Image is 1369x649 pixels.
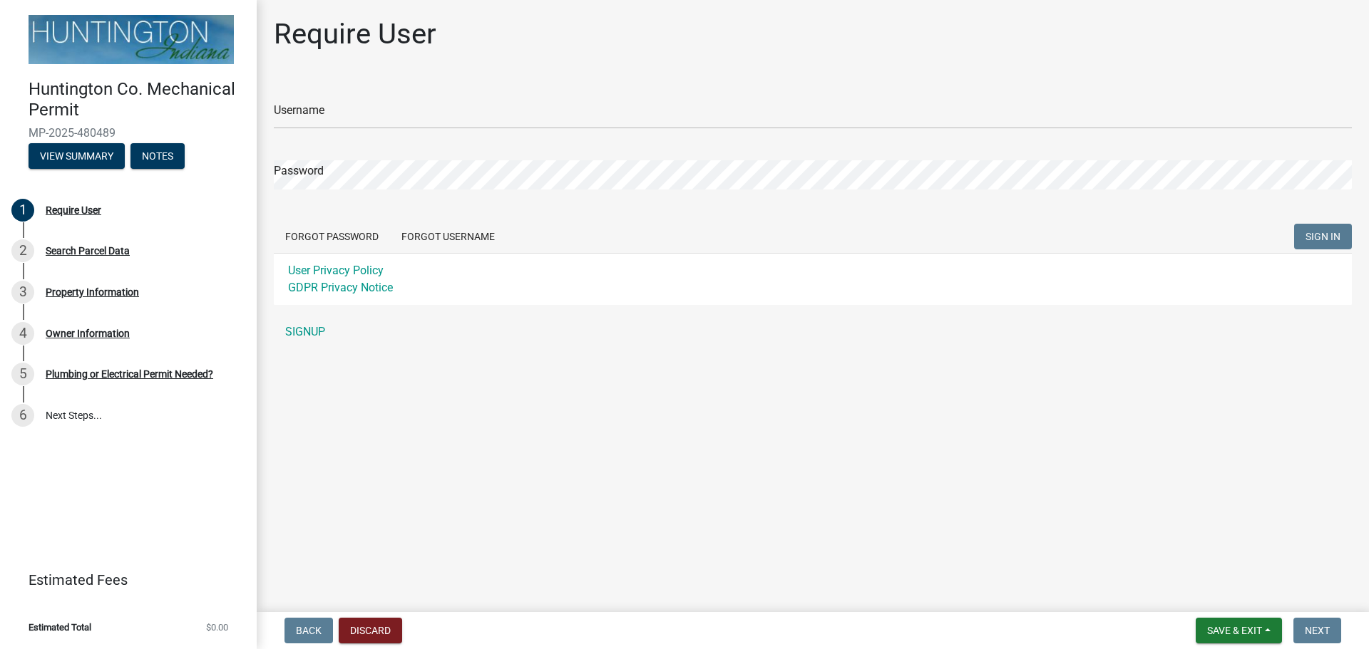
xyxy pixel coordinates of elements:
[29,151,125,162] wm-modal-confirm: Summary
[1207,625,1262,636] span: Save & Exit
[11,404,34,427] div: 6
[46,369,213,379] div: Plumbing or Electrical Permit Needed?
[29,623,91,632] span: Estimated Total
[1294,224,1352,249] button: SIGN IN
[11,322,34,345] div: 4
[1306,231,1340,242] span: SIGN IN
[11,566,234,594] a: Estimated Fees
[296,625,322,636] span: Back
[130,151,185,162] wm-modal-confirm: Notes
[46,246,130,256] div: Search Parcel Data
[11,239,34,262] div: 2
[29,126,228,140] span: MP-2025-480489
[46,205,101,215] div: Require User
[288,264,384,277] a: User Privacy Policy
[274,224,390,249] button: Forgot Password
[29,15,234,64] img: Huntington County, Indiana
[1196,618,1282,643] button: Save & Exit
[206,623,228,632] span: $0.00
[29,143,125,169] button: View Summary
[284,618,333,643] button: Back
[390,224,506,249] button: Forgot Username
[29,79,245,120] h4: Huntington Co. Mechanical Permit
[1305,625,1330,636] span: Next
[46,287,139,297] div: Property Information
[339,618,402,643] button: Discard
[11,199,34,222] div: 1
[288,281,393,294] a: GDPR Privacy Notice
[1293,618,1341,643] button: Next
[46,328,130,338] div: Owner Information
[274,318,1352,346] a: SIGNUP
[130,143,185,169] button: Notes
[11,363,34,385] div: 5
[11,281,34,303] div: 3
[274,17,436,51] h1: Require User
